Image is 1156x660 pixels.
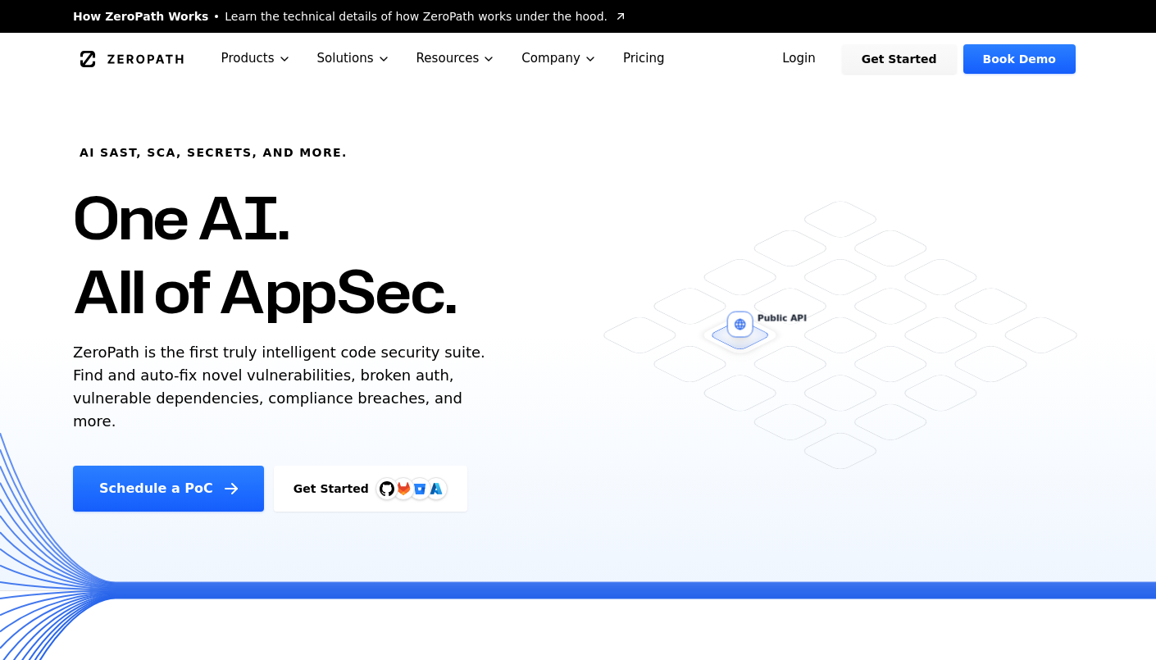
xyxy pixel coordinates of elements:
button: Products [208,33,304,84]
a: Book Demo [963,44,1076,74]
a: Get Started [842,44,957,74]
a: Schedule a PoC [73,466,264,512]
button: Solutions [304,33,403,84]
p: ZeroPath is the first truly intelligent code security suite. Find and auto-fix novel vulnerabilit... [73,341,493,433]
a: How ZeroPath WorksLearn the technical details of how ZeroPath works under the hood. [73,8,627,25]
a: Get StartedGitHubGitLabAzure [274,466,467,512]
img: Azure [430,482,443,495]
span: How ZeroPath Works [73,8,208,25]
span: Learn the technical details of how ZeroPath works under the hood. [225,8,608,25]
h6: AI SAST, SCA, Secrets, and more. [80,144,348,161]
img: GitHub [380,481,394,496]
nav: Global [53,33,1103,84]
svg: Bitbucket [411,480,429,498]
button: Resources [403,33,509,84]
button: Company [508,33,610,84]
img: GitLab [387,472,420,505]
a: Pricing [610,33,678,84]
a: Login [762,44,835,74]
h1: One AI. All of AppSec. [73,180,456,328]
